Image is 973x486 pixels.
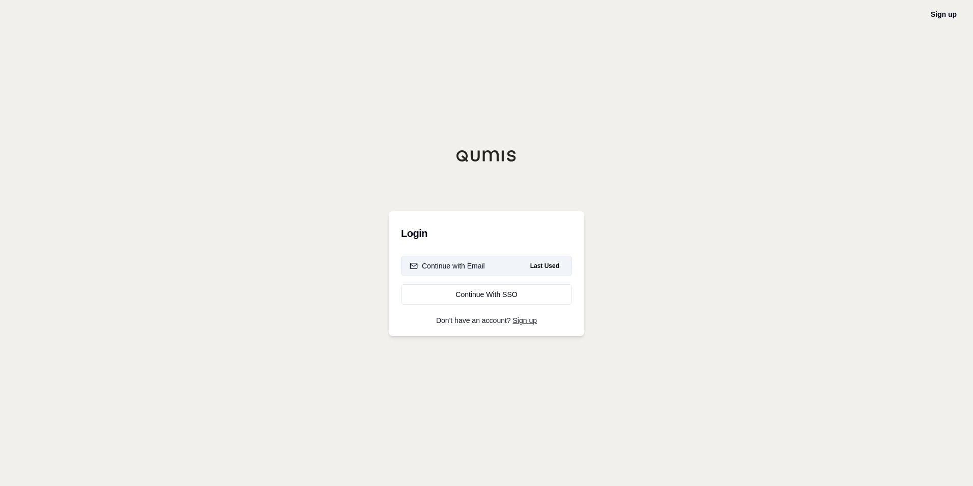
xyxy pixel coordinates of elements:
[401,284,572,305] a: Continue With SSO
[401,317,572,324] p: Don't have an account?
[931,10,957,18] a: Sign up
[401,223,572,244] h3: Login
[526,260,563,272] span: Last Used
[456,150,517,162] img: Qumis
[410,289,563,300] div: Continue With SSO
[513,316,537,325] a: Sign up
[401,256,572,276] button: Continue with EmailLast Used
[410,261,485,271] div: Continue with Email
